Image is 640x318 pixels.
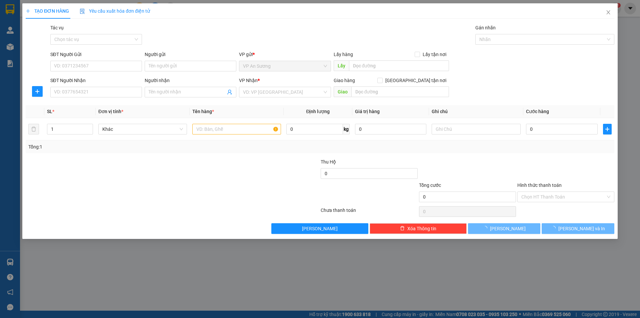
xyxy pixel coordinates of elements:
[145,51,236,58] div: Người gửi
[32,89,42,94] span: plus
[47,109,52,114] span: SL
[80,9,85,14] img: icon
[351,86,449,97] input: Dọc đường
[98,109,123,114] span: Đơn vị tính
[542,223,614,234] button: [PERSON_NAME] và In
[517,183,562,188] label: Hình thức thanh toán
[32,86,43,97] button: plus
[28,124,39,134] button: delete
[306,109,330,114] span: Định lượng
[50,51,142,58] div: SĐT Người Gửi
[50,77,142,84] div: SĐT Người Nhận
[603,124,612,134] button: plus
[80,8,150,14] span: Yêu cầu xuất hóa đơn điện tử
[26,9,30,13] span: plus
[243,61,327,71] span: VP An Sương
[429,105,523,118] th: Ghi chú
[302,225,338,232] span: [PERSON_NAME]
[334,78,355,83] span: Giao hàng
[320,207,418,218] div: Chưa thanh toán
[26,8,69,14] span: TẠO ĐƠN HÀNG
[272,223,369,234] button: [PERSON_NAME]
[432,124,521,134] input: Ghi Chú
[419,183,441,188] span: Tổng cước
[102,124,183,134] span: Khác
[420,51,449,58] span: Lấy tận nơi
[334,60,349,71] span: Lấy
[239,78,258,83] span: VP Nhận
[490,225,526,232] span: [PERSON_NAME]
[349,60,449,71] input: Dọc đường
[227,89,233,95] span: user-add
[334,86,351,97] span: Giao
[551,226,558,231] span: loading
[603,126,611,132] span: plus
[355,109,380,114] span: Giá trị hàng
[28,143,247,150] div: Tổng: 1
[343,124,350,134] span: kg
[558,225,605,232] span: [PERSON_NAME] và In
[370,223,467,234] button: deleteXóa Thông tin
[239,51,331,58] div: VP gửi
[383,77,449,84] span: [GEOGRAPHIC_DATA] tận nơi
[145,77,236,84] div: Người nhận
[468,223,540,234] button: [PERSON_NAME]
[599,3,618,22] button: Close
[400,226,405,231] span: delete
[50,25,64,30] label: Tác vụ
[192,124,281,134] input: VD: Bàn, Ghế
[475,25,496,30] label: Gán nhãn
[334,52,353,57] span: Lấy hàng
[606,10,611,15] span: close
[483,226,490,231] span: loading
[192,109,214,114] span: Tên hàng
[355,124,427,134] input: 0
[526,109,549,114] span: Cước hàng
[407,225,436,232] span: Xóa Thông tin
[321,159,336,165] span: Thu Hộ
